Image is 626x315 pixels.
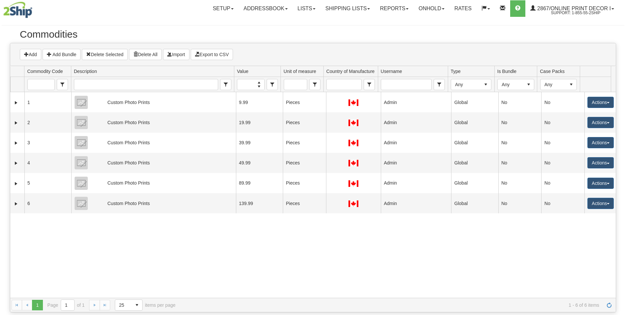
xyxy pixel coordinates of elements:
div: Custom Photo Prints [108,94,150,111]
img: CANADA [348,160,358,166]
span: select [434,79,445,90]
span: Any [544,81,562,88]
button: Actions [587,198,614,209]
td: No [541,112,584,132]
div: Custom Photo Prints [108,114,150,131]
td: No [498,92,542,112]
span: Username [434,79,445,90]
span: Unit of measure [283,68,316,75]
td: 139.99 [236,193,283,213]
span: select [220,79,231,90]
span: Type [451,68,461,75]
span: 2867/Online Print Decor I [536,6,611,11]
span: select [480,79,491,90]
input: Value [237,79,253,90]
td: 3 [24,133,71,153]
button: Actions [587,97,614,108]
td: No [498,133,542,153]
a: Expand [13,120,19,126]
button: Actions [587,117,614,128]
span: Description [220,79,231,90]
td: 6 [24,193,71,213]
img: 8DAB37Fk3hKpn3AAAAAElFTkSuQmCC [75,177,88,190]
span: Page 1 [32,300,43,310]
input: Description [74,79,218,90]
span: Add Bundle [52,52,76,57]
input: Commodity Code [28,79,54,90]
td: filter cell [378,77,448,92]
div: Custom Photo Prints [108,134,150,151]
img: CANADA [348,140,358,146]
div: Custom Photo Prints [108,195,150,212]
span: Is Bundle [497,68,516,75]
td: Global [451,133,498,153]
button: Import [163,49,189,60]
td: 49.99 [236,153,283,173]
td: filter cell [323,77,378,92]
span: Type [451,79,491,90]
span: Description [74,68,97,75]
a: Rates [449,0,477,17]
span: 1 - 6 of 6 items [185,302,599,308]
span: Page sizes drop down [115,299,143,311]
span: Case Packs [540,79,577,90]
td: filter cell [71,77,234,92]
td: Admin [381,92,451,112]
a: Setup [208,0,239,17]
td: Pieces [283,173,326,193]
td: 1 [24,92,71,112]
td: Admin [381,133,451,153]
span: 25 [119,302,128,308]
td: Global [451,92,498,112]
button: Add Bundle [43,49,81,60]
span: select [57,79,68,90]
button: Delete Selected [82,49,128,60]
input: Page 1 [61,300,74,310]
td: filter cell [24,77,71,92]
span: Commodity Code [27,68,63,75]
span: Country of Manufacture [326,68,375,75]
a: Expand [13,99,19,106]
td: Pieces [283,193,326,213]
span: select [132,300,142,310]
span: Rates [454,6,472,11]
td: Pieces [283,133,326,153]
span: Unit of measure [309,79,320,90]
button: Add [20,49,41,60]
td: Pieces [283,153,326,173]
span: Country of Manufacture [364,79,375,90]
td: No [541,173,584,193]
img: 8DAB37Fk3hKpn3AAAAAElFTkSuQmCC [75,156,88,169]
td: No [541,193,584,213]
td: filter cell [448,77,494,92]
span: select [310,79,320,90]
td: Admin [381,112,451,132]
div: Custom Photo Prints [108,155,150,171]
iframe: chat widget [611,124,625,191]
span: Is Bundle [497,79,534,90]
td: Admin [381,153,451,173]
td: Admin [381,173,451,193]
img: 8DAB37Fk3hKpn3AAAAAElFTkSuQmCC [75,197,88,210]
span: select [364,79,375,90]
img: CANADA [348,120,358,126]
td: Pieces [283,112,326,132]
td: 4 [24,153,71,173]
td: 2 [24,112,71,132]
td: 9.99 [236,92,283,112]
button: Export to CSV [191,49,233,60]
span: select [267,79,278,90]
a: Expand [13,140,19,146]
span: Username [381,68,402,75]
div: Custom Photo Prints [108,175,150,192]
button: Increase value [253,79,265,85]
button: Delete All [129,49,162,60]
h2: Commodities [20,29,606,40]
span: Any [455,81,477,88]
img: CANADA [348,200,358,207]
a: Reports [375,0,413,17]
a: Expand [13,180,19,187]
a: Addressbook [239,0,293,17]
td: Global [451,193,498,213]
td: No [541,133,584,153]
